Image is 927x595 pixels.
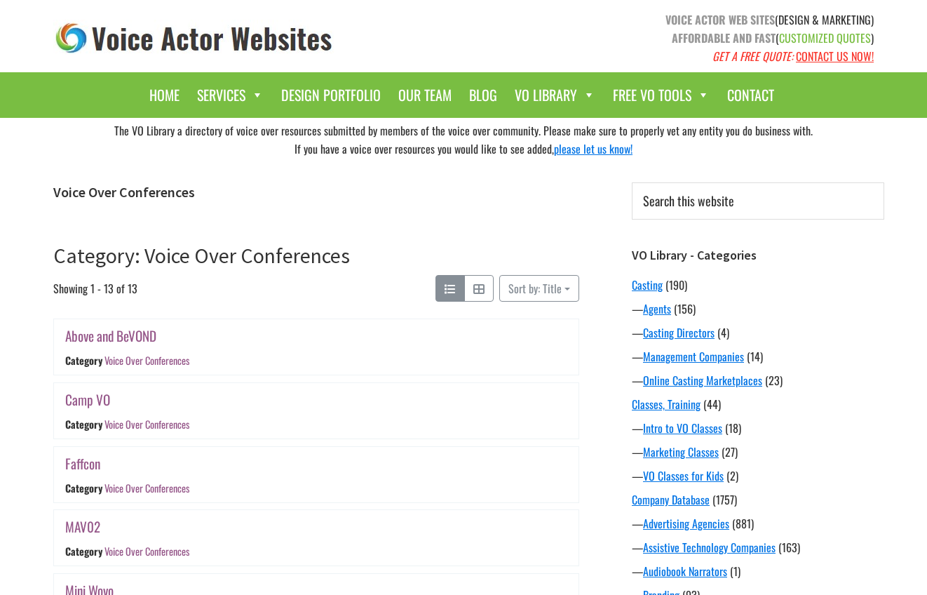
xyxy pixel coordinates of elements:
[726,467,738,484] span: (2)
[53,242,350,269] a: Category: Voice Over Conferences
[274,79,388,111] a: Design Portfolio
[632,396,701,413] a: Classes, Training
[65,389,110,410] a: Camp VO
[643,324,715,341] a: Casting Directors
[632,467,884,484] div: —
[632,443,884,460] div: —
[778,539,800,556] span: (163)
[717,324,729,341] span: (4)
[643,539,776,556] a: Assistive Technology Companies
[65,544,102,559] div: Category
[725,420,741,436] span: (18)
[391,79,459,111] a: Our Team
[722,443,738,460] span: (27)
[643,443,719,460] a: Marketing Classes
[632,372,884,389] div: —
[665,11,775,28] strong: VOICE ACTOR WEB SITES
[104,417,189,432] a: Voice Over Conferences
[632,182,884,220] input: Search this website
[632,276,663,293] a: Casting
[672,29,776,46] strong: AFFORDABLE AND FAST
[142,79,187,111] a: Home
[643,563,727,580] a: Audiobook Narrators
[606,79,717,111] a: Free VO Tools
[474,11,874,65] p: (DESIGN & MARKETING) ( )
[632,324,884,341] div: —
[104,481,189,495] a: Voice Over Conferences
[632,420,884,436] div: —
[643,300,671,317] a: Agents
[43,118,884,161] div: The VO Library a directory of voice over resources submitted by members of the voice over communi...
[643,467,724,484] a: VO Classes for Kids
[65,417,102,432] div: Category
[632,348,884,365] div: —
[632,300,884,317] div: —
[53,20,335,57] img: voice_actor_websites_logo
[796,48,874,65] a: CONTACT US NOW!
[703,396,721,413] span: (44)
[712,491,737,508] span: (1757)
[732,515,754,532] span: (881)
[720,79,781,111] a: Contact
[665,276,687,293] span: (190)
[53,275,137,302] span: Showing 1 - 13 of 13
[730,563,740,580] span: (1)
[65,326,156,346] a: Above and BeVOND
[53,184,579,201] h1: Voice Over Conferences
[643,420,722,436] a: Intro to VO Classes
[632,539,884,556] div: —
[65,481,102,495] div: Category
[65,354,102,368] div: Category
[674,300,696,317] span: (156)
[65,453,100,474] a: Faffcon
[632,248,884,263] h3: VO Library - Categories
[779,29,871,46] span: CUSTOMIZED QUOTES
[643,372,762,389] a: Online Casting Marketplaces
[104,544,189,559] a: Voice Over Conferences
[765,372,783,389] span: (23)
[554,140,632,157] a: please let us know!
[632,491,710,508] a: Company Database
[632,515,884,532] div: —
[508,79,602,111] a: VO Library
[643,348,744,365] a: Management Companies
[643,515,729,532] a: Advertising Agencies
[462,79,504,111] a: Blog
[712,48,793,65] em: GET A FREE QUOTE:
[65,516,100,537] a: MAV02
[190,79,271,111] a: Services
[632,563,884,580] div: —
[747,348,763,365] span: (14)
[499,275,579,302] button: Sort by: Title
[104,354,189,368] a: Voice Over Conferences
